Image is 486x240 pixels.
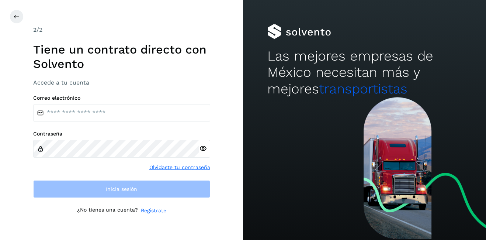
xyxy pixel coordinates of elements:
[33,26,37,33] span: 2
[319,81,407,97] span: transportistas
[77,207,138,215] p: ¿No tienes una cuenta?
[33,95,210,101] label: Correo electrónico
[106,186,137,192] span: Inicia sesión
[33,25,210,34] div: /2
[149,164,210,171] a: Olvidaste tu contraseña
[33,42,210,71] h1: Tiene un contrato directo con Solvento
[267,48,462,97] h2: Las mejores empresas de México necesitan más y mejores
[141,207,166,215] a: Regístrate
[33,131,210,137] label: Contraseña
[33,180,210,198] button: Inicia sesión
[33,79,210,86] h3: Accede a tu cuenta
